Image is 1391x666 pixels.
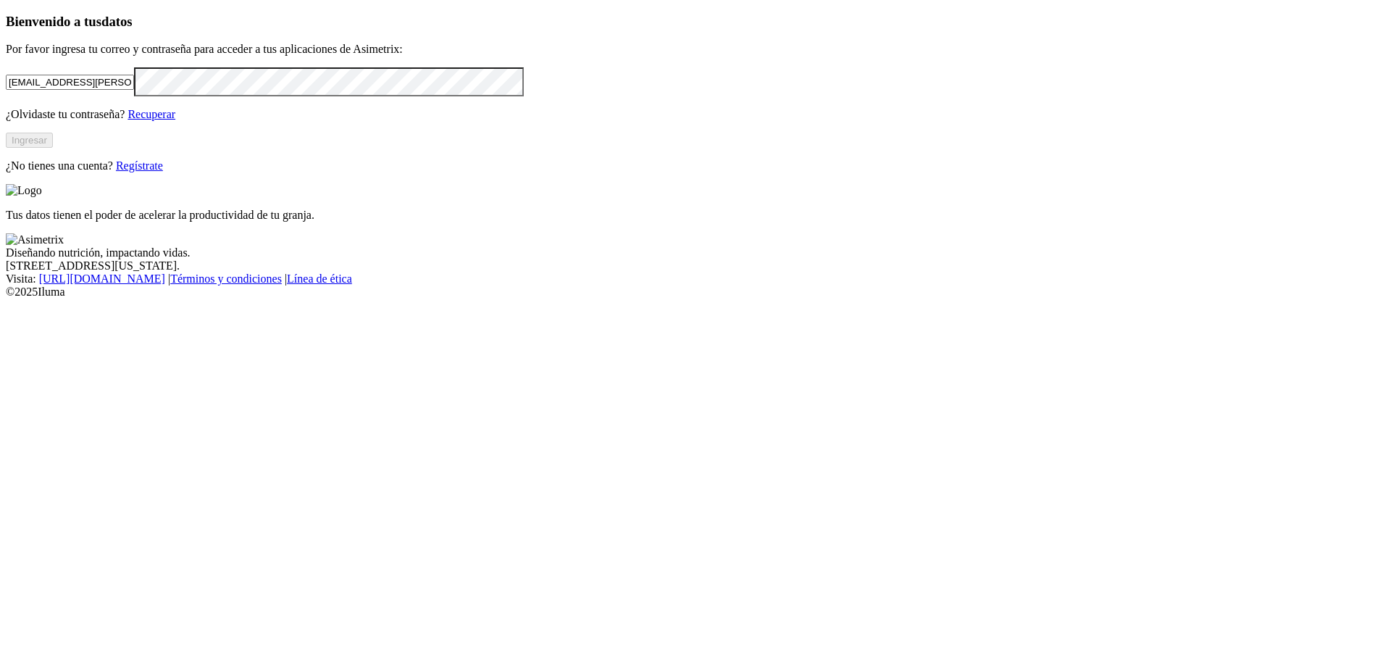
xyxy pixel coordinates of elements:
div: Visita : | | [6,272,1385,286]
div: [STREET_ADDRESS][US_STATE]. [6,259,1385,272]
a: Regístrate [116,159,163,172]
p: ¿No tienes una cuenta? [6,159,1385,172]
p: Por favor ingresa tu correo y contraseña para acceder a tus aplicaciones de Asimetrix: [6,43,1385,56]
input: Tu correo [6,75,134,90]
img: Asimetrix [6,233,64,246]
a: Términos y condiciones [170,272,282,285]
a: Recuperar [128,108,175,120]
span: datos [101,14,133,29]
p: ¿Olvidaste tu contraseña? [6,108,1385,121]
h3: Bienvenido a tus [6,14,1385,30]
button: Ingresar [6,133,53,148]
div: Diseñando nutrición, impactando vidas. [6,246,1385,259]
a: [URL][DOMAIN_NAME] [39,272,165,285]
div: © 2025 Iluma [6,286,1385,299]
p: Tus datos tienen el poder de acelerar la productividad de tu granja. [6,209,1385,222]
a: Línea de ética [287,272,352,285]
img: Logo [6,184,42,197]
